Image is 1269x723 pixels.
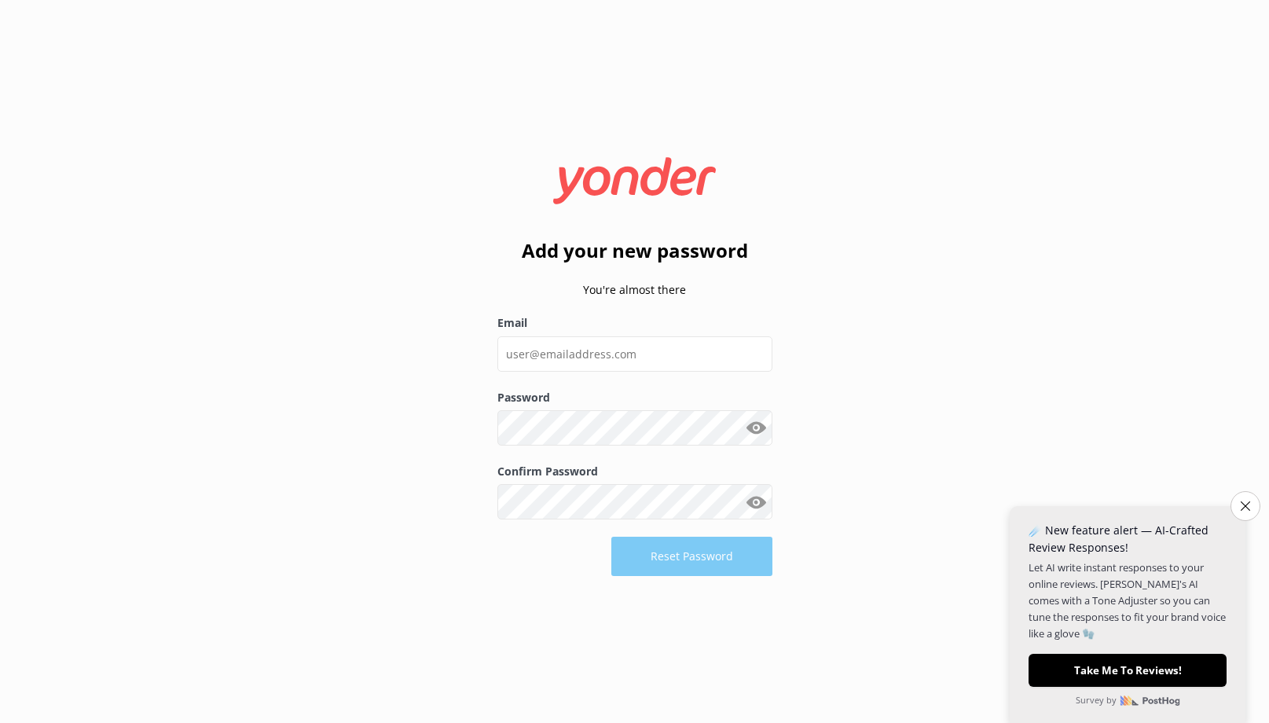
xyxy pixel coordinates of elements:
label: Confirm Password [497,463,772,480]
label: Password [497,389,772,406]
button: Show password [741,413,772,444]
p: You're almost there [497,281,772,299]
button: Show password [741,486,772,518]
label: Email [497,314,772,332]
input: user@emailaddress.com [497,336,772,372]
h2: Add your new password [497,236,772,266]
